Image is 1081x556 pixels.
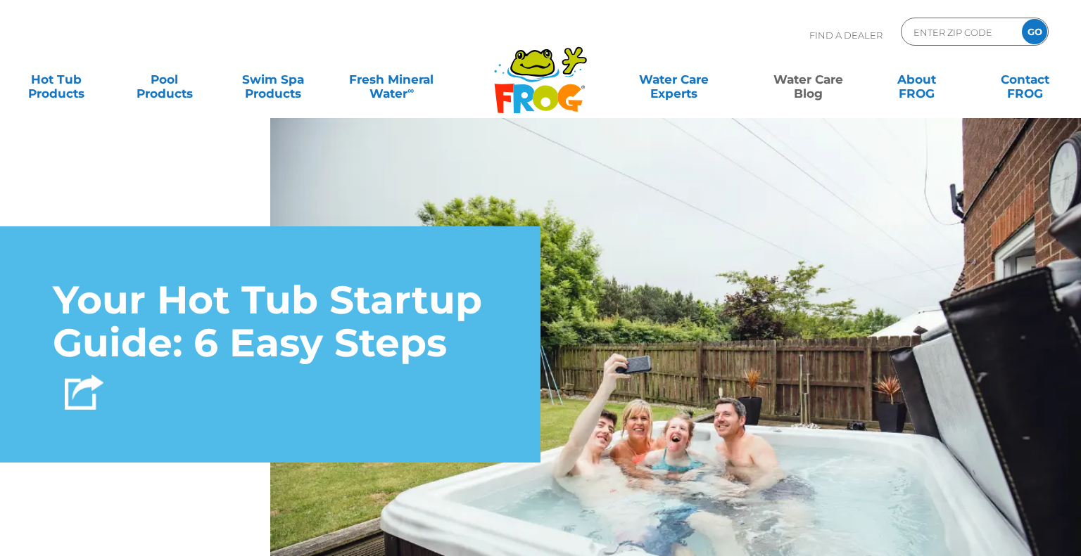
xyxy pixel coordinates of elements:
a: Water CareExperts [605,65,742,93]
img: Share [65,375,103,410]
a: Water CareBlog [766,65,851,93]
a: AboutFROG [874,65,959,93]
h1: Your Hot Tub Startup Guide: 6 Easy Steps [53,279,488,364]
a: Swim SpaProducts [231,65,315,93]
a: ContactFROG [982,65,1067,93]
a: Hot TubProducts [14,65,99,93]
p: Find A Dealer [809,18,883,53]
a: PoolProducts [122,65,207,93]
img: Frog Products Logo [486,28,595,114]
sup: ∞ [407,85,414,96]
a: Fresh MineralWater∞ [339,65,445,93]
input: GO [1022,19,1047,44]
